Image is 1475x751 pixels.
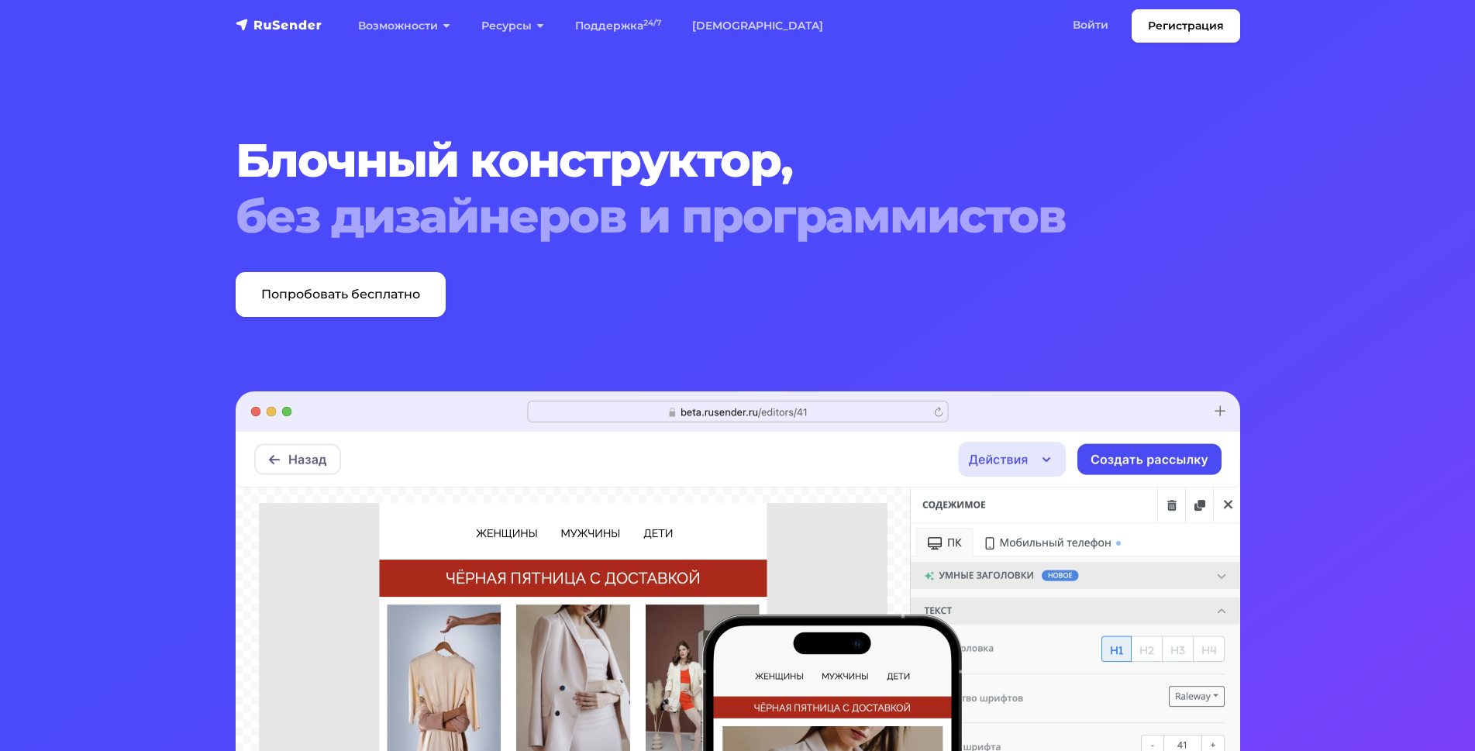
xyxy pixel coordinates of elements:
[343,10,466,42] a: Возможности
[643,18,661,28] sup: 24/7
[1132,9,1240,43] a: Регистрация
[236,272,446,317] a: Попробовать бесплатно
[1057,9,1124,41] a: Войти
[236,17,322,33] img: RuSender
[236,133,1155,244] h1: Блочный конструктор,
[236,188,1155,244] span: без дизайнеров и программистов
[466,10,560,42] a: Ресурсы
[677,10,839,42] a: [DEMOGRAPHIC_DATA]
[560,10,677,42] a: Поддержка24/7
